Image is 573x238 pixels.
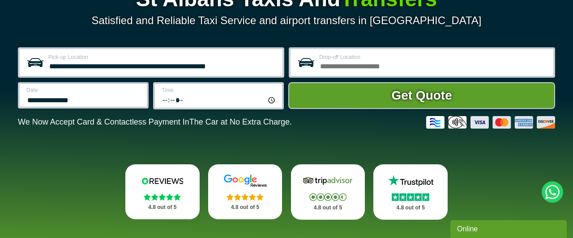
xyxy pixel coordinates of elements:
a: Reviews.io Stars 4.8 out of 5 [125,164,200,219]
iframe: chat widget [450,218,569,238]
img: Credit And Debit Cards [426,116,555,129]
img: Stars [309,193,346,201]
label: Drop-off Location [319,54,548,60]
p: 4.8 out of 5 [218,202,273,213]
span: The Car at No Extra Charge. [189,117,292,126]
img: Google [218,174,272,188]
p: 4.8 out of 5 [135,202,190,213]
img: Reviews.io [136,174,189,188]
label: Date [26,88,141,93]
a: Google Stars 4.8 out of 5 [208,164,282,219]
p: Satisfied and Reliable Taxi Service and airport transfers in [GEOGRAPHIC_DATA] [18,14,555,27]
label: Time [162,88,277,93]
img: Stars [144,193,181,200]
p: We Now Accept Card & Contactless Payment In [18,117,292,127]
img: Trustpilot [384,174,437,188]
label: Pick-up Location [48,54,277,60]
p: 4.8 out of 5 [301,202,355,213]
img: Stars [227,193,264,200]
a: Tripadvisor Stars 4.8 out of 5 [291,164,365,220]
img: Tripadvisor [301,174,355,188]
button: Get Quote [288,82,555,109]
p: 4.8 out of 5 [383,202,438,213]
a: Trustpilot Stars 4.8 out of 5 [373,164,448,220]
img: Stars [392,193,429,201]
